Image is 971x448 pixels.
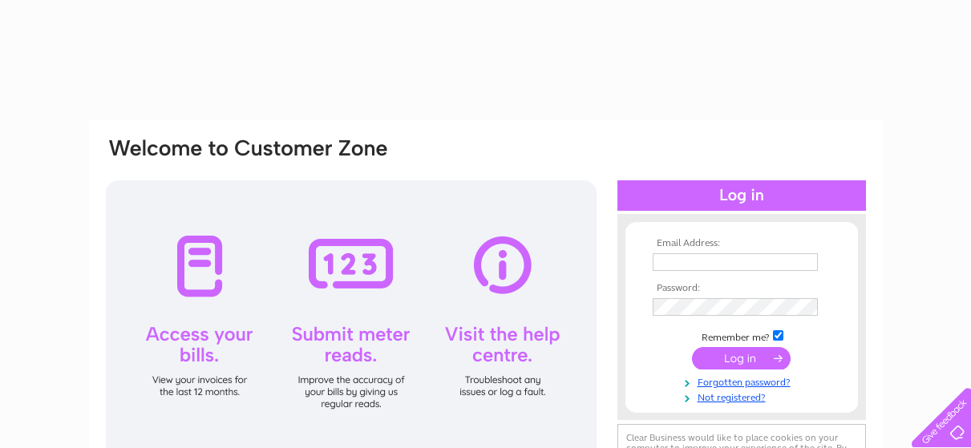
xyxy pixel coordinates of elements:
[649,238,835,249] th: Email Address:
[653,373,835,389] a: Forgotten password?
[653,389,835,404] a: Not registered?
[692,347,791,369] input: Submit
[649,283,835,294] th: Password:
[649,328,835,344] td: Remember me?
